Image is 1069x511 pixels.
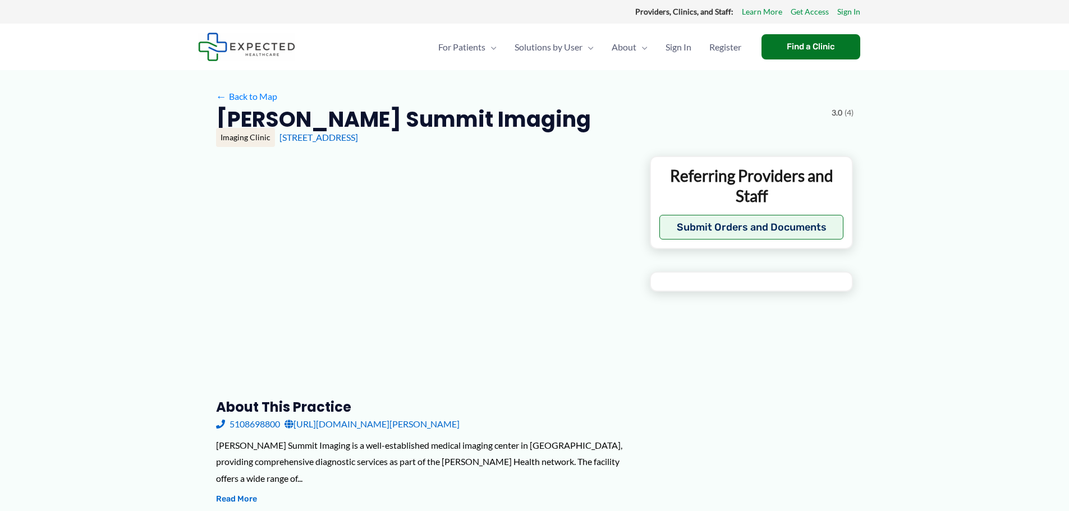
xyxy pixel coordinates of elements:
button: Read More [216,492,257,506]
a: AboutMenu Toggle [603,27,657,67]
a: 5108698800 [216,416,280,432]
span: About [612,27,636,67]
a: ←Back to Map [216,88,277,105]
a: Sign In [657,27,700,67]
a: [URL][DOMAIN_NAME][PERSON_NAME] [285,416,460,432]
span: Solutions by User [515,27,582,67]
div: Imaging Clinic [216,128,275,147]
nav: Primary Site Navigation [429,27,750,67]
div: [PERSON_NAME] Summit Imaging is a well-established medical imaging center in [GEOGRAPHIC_DATA], p... [216,437,632,487]
a: Learn More [742,4,782,19]
img: Expected Healthcare Logo - side, dark font, small [198,33,295,61]
span: For Patients [438,27,485,67]
a: Register [700,27,750,67]
span: ← [216,91,227,102]
span: Sign In [666,27,691,67]
span: Menu Toggle [485,27,497,67]
a: Find a Clinic [761,34,860,59]
a: For PatientsMenu Toggle [429,27,506,67]
a: Get Access [791,4,829,19]
p: Referring Providers and Staff [659,165,844,206]
a: Solutions by UserMenu Toggle [506,27,603,67]
h3: About this practice [216,398,632,416]
a: [STREET_ADDRESS] [279,132,358,142]
span: Register [709,27,741,67]
span: Menu Toggle [582,27,594,67]
span: (4) [845,105,854,120]
h2: [PERSON_NAME] Summit Imaging [216,105,591,133]
span: 3.0 [832,105,842,120]
button: Submit Orders and Documents [659,215,844,240]
a: Sign In [837,4,860,19]
strong: Providers, Clinics, and Staff: [635,7,733,16]
span: Menu Toggle [636,27,648,67]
